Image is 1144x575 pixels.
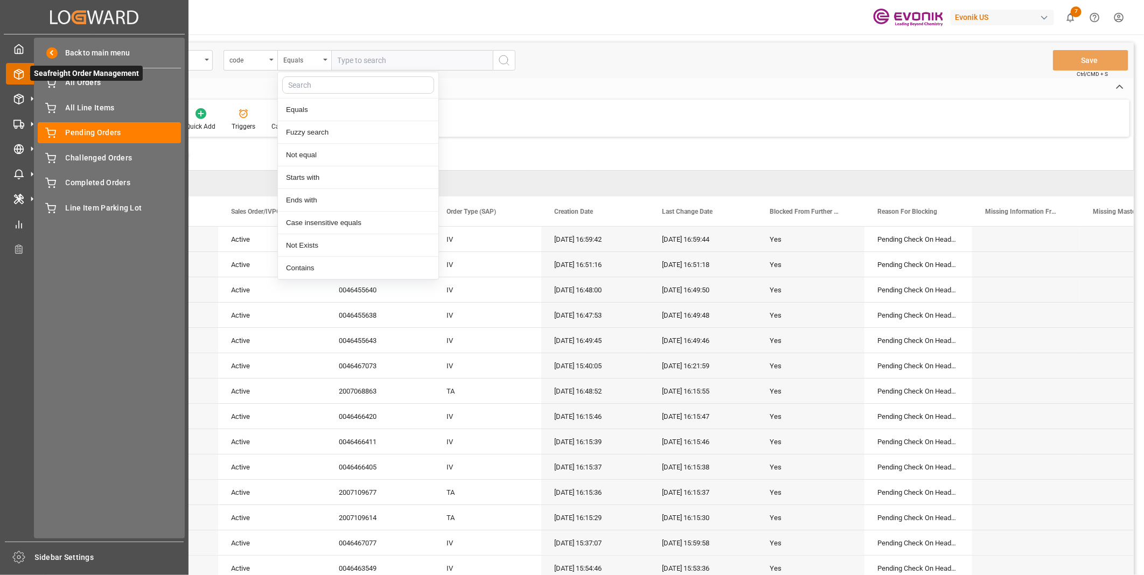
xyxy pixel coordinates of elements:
[649,505,757,530] div: [DATE] 16:15:30
[278,257,438,279] div: Contains
[278,212,438,234] div: Case insensitive equals
[6,213,183,234] a: My Reports
[770,430,852,454] div: Yes
[877,208,937,215] span: Reason For Blocking
[434,277,541,302] div: IV
[864,530,972,555] div: Pending Check On Header Level, Special Transport Requirements Unchecked
[864,404,972,429] div: Pending Check On Header Level, Special Transport Requirements Unchecked
[649,328,757,353] div: [DATE] 16:49:46
[231,430,313,454] div: Active
[1083,5,1107,30] button: Help Center
[66,202,182,214] span: Line Item Parking Lot
[231,253,313,277] div: Active
[541,480,649,504] div: [DATE] 16:15:36
[1077,70,1108,78] span: Ctrl/CMD + S
[231,328,313,353] div: Active
[985,208,1057,215] span: Missing Information From Header
[770,303,852,328] div: Yes
[331,50,493,71] input: Type to search
[66,177,182,188] span: Completed Orders
[541,328,649,353] div: [DATE] 16:49:45
[326,429,434,454] div: 0046466411
[541,277,649,302] div: [DATE] 16:48:00
[66,77,182,88] span: All Orders
[231,354,313,378] div: Active
[770,227,852,252] div: Yes
[434,328,541,353] div: IV
[864,277,972,302] div: Pending Check On Header Level, Special Transport Requirements Unchecked
[38,72,181,93] a: All Orders
[271,122,317,131] div: Cancelled Rows
[770,253,852,277] div: Yes
[951,10,1054,25] div: Evonik US
[278,144,438,166] div: Not equal
[649,404,757,429] div: [DATE] 16:15:47
[231,379,313,404] div: Active
[434,303,541,327] div: IV
[231,208,301,215] span: Sales Order/IVPO Status
[58,47,130,59] span: Back to main menu
[1058,5,1083,30] button: show 7 new notifications
[541,353,649,378] div: [DATE] 15:40:05
[1071,6,1082,17] span: 7
[649,227,757,251] div: [DATE] 16:59:44
[541,227,649,251] div: [DATE] 16:59:42
[1053,50,1128,71] button: Save
[278,99,438,121] div: Equals
[493,50,515,71] button: search button
[541,530,649,555] div: [DATE] 15:37:07
[278,234,438,257] div: Not Exists
[649,277,757,302] div: [DATE] 16:49:50
[770,278,852,303] div: Yes
[434,252,541,277] div: IV
[434,530,541,555] div: IV
[864,328,972,353] div: Pending Check On Header Level, Special Transport Requirements Unchecked
[326,480,434,504] div: 2007109677
[278,166,438,189] div: Starts with
[30,66,143,81] span: Seafreight Order Management
[864,353,972,378] div: Pending Check On Header Level, Special Transport Requirements Unchecked
[864,454,972,479] div: Pending Check On Header Level, Special Transport Requirements Unchecked
[326,328,434,353] div: 0046455643
[541,378,649,403] div: [DATE] 16:48:52
[434,454,541,479] div: IV
[447,208,496,215] span: Order Type (SAP)
[649,353,757,378] div: [DATE] 16:21:59
[231,531,313,556] div: Active
[66,102,182,114] span: All Line Items
[770,455,852,480] div: Yes
[541,303,649,327] div: [DATE] 16:47:53
[770,506,852,530] div: Yes
[434,378,541,403] div: TA
[951,7,1058,27] button: Evonik US
[326,378,434,403] div: 2007068863
[864,378,972,403] div: Pending Check On Header Level, Special Transport Requirements Unchecked
[873,8,943,27] img: Evonik-brand-mark-Deep-Purple-RGB.jpeg_1700498283.jpeg
[662,208,713,215] span: Last Change Date
[6,38,183,59] a: My Cockpit
[864,303,972,327] div: Pending Check On Header Level, Special Transport Requirements Unchecked
[38,147,181,168] a: Challenged Orders
[649,252,757,277] div: [DATE] 16:51:18
[6,239,183,260] a: Transport Planner
[35,552,184,563] span: Sidebar Settings
[649,378,757,403] div: [DATE] 16:15:55
[649,530,757,555] div: [DATE] 15:59:58
[554,208,593,215] span: Creation Date
[649,480,757,504] div: [DATE] 16:15:37
[541,252,649,277] div: [DATE] 16:51:16
[277,50,331,71] button: close menu
[770,328,852,353] div: Yes
[434,227,541,251] div: IV
[231,480,313,505] div: Active
[649,303,757,327] div: [DATE] 16:49:48
[541,505,649,530] div: [DATE] 16:15:29
[38,197,181,218] a: Line Item Parking Lot
[864,429,972,454] div: Pending Check On Header Level, Special Transport Requirements Unchecked
[326,404,434,429] div: 0046466420
[283,53,320,65] div: Equals
[864,252,972,277] div: Pending Check On Header Level, Special Transport Requirements Unchecked
[326,353,434,378] div: 0046467073
[770,379,852,404] div: Yes
[326,530,434,555] div: 0046467077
